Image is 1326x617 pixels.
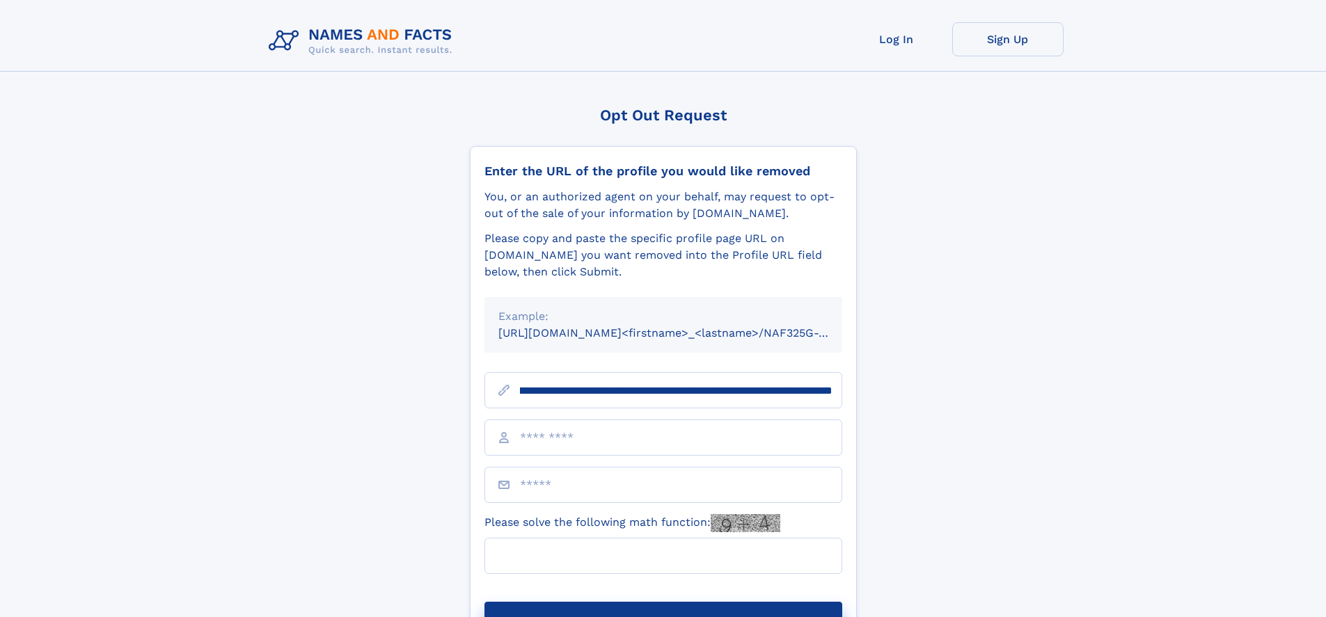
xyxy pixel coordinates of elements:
[470,106,857,124] div: Opt Out Request
[484,189,842,222] div: You, or an authorized agent on your behalf, may request to opt-out of the sale of your informatio...
[952,22,1064,56] a: Sign Up
[498,308,828,325] div: Example:
[484,230,842,280] div: Please copy and paste the specific profile page URL on [DOMAIN_NAME] you want removed into the Pr...
[263,22,464,60] img: Logo Names and Facts
[484,514,780,532] label: Please solve the following math function:
[498,326,869,339] small: [URL][DOMAIN_NAME]<firstname>_<lastname>/NAF325G-xxxxxxxx
[841,22,952,56] a: Log In
[484,163,842,179] div: Enter the URL of the profile you would like removed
